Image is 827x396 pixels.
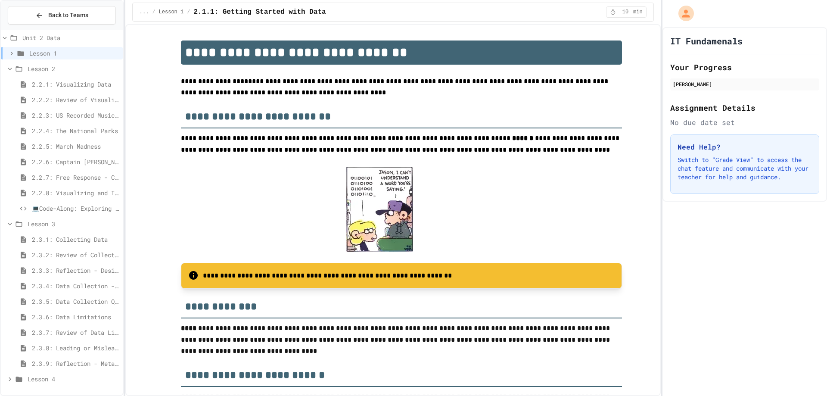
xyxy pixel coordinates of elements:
[187,9,190,16] span: /
[673,80,817,88] div: [PERSON_NAME]
[8,6,116,25] button: Back to Teams
[633,9,643,16] span: min
[678,142,812,152] h3: Need Help?
[140,9,149,16] span: ...
[670,102,819,114] h2: Assignment Details
[619,9,632,16] span: 10
[48,11,88,20] span: Back to Teams
[670,35,743,47] h1: IT Fundamenals
[670,117,819,128] div: No due date set
[670,61,819,73] h2: Your Progress
[159,9,184,16] span: Lesson 1
[678,156,812,181] p: Switch to "Grade View" to access the chat feature and communicate with your teacher for help and ...
[669,3,696,23] div: My Account
[152,9,155,16] span: /
[193,7,326,17] span: 2.1.1: Getting Started with Data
